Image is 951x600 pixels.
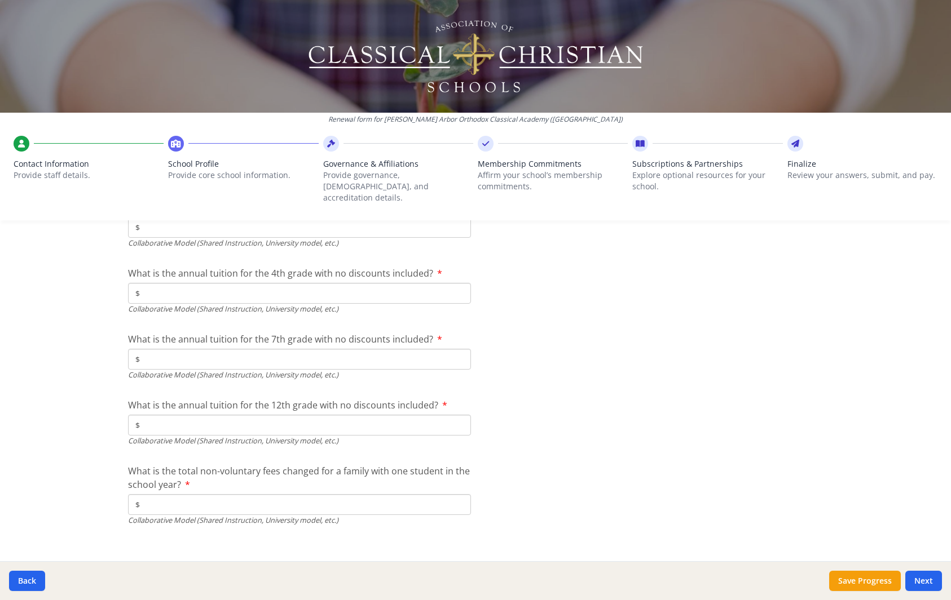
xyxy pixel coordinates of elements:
div: Collaborative Model (Shared Instruction, University model, etc.) [128,435,471,446]
img: Logo [307,17,645,96]
span: What is the annual tuition for the 7th grade with no discounts included? [128,333,433,345]
div: Collaborative Model (Shared Instruction, University model, etc.) [128,515,471,526]
p: Review your answers, submit, and pay. [787,170,937,181]
div: Collaborative Model (Shared Instruction, University model, etc.) [128,238,471,248]
button: Save Progress [829,571,901,591]
span: Finalize [787,158,937,170]
div: Collaborative Model (Shared Instruction, University model, etc.) [128,304,471,314]
div: Collaborative Model (Shared Instruction, University model, etc.) [128,370,471,380]
p: Provide staff details. [14,170,164,181]
button: Back [9,571,45,591]
span: What is the annual tuition for the 4th grade with no discounts included? [128,267,433,279]
p: Explore optional resources for your school. [632,170,782,192]
button: Next [905,571,942,591]
span: Governance & Affiliations [323,158,473,170]
p: Provide governance, [DEMOGRAPHIC_DATA], and accreditation details. [323,170,473,203]
p: Affirm your school’s membership commitments. [478,170,628,192]
span: Subscriptions & Partnerships [632,158,782,170]
p: Provide core school information. [168,170,318,181]
span: What is the total non-voluntary fees changed for a family with one student in the school year? [128,465,470,491]
span: Contact Information [14,158,164,170]
span: School Profile [168,158,318,170]
span: What is the annual tuition for the 12th grade with no discounts included? [128,399,438,411]
span: Membership Commitments [478,158,628,170]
